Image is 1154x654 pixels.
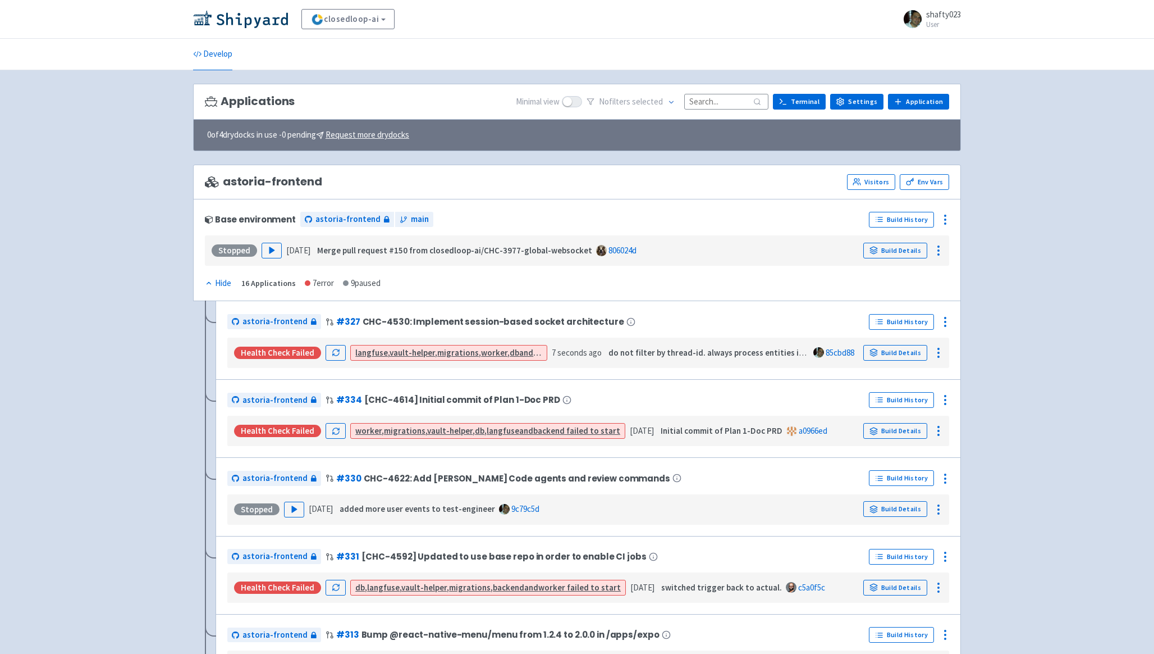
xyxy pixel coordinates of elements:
a: 9c79c5d [511,503,539,514]
span: CHC-4530: Implement session-based socket architecture [363,317,624,326]
a: Build Details [863,345,927,361]
a: 806024d [608,245,636,256]
img: Shipyard logo [193,10,288,28]
div: 9 paused [343,277,381,290]
span: astoria-frontend [242,550,308,563]
a: closedloop-ai [301,9,395,29]
span: 0 of 4 drydocks in use - 0 pending [207,129,409,142]
strong: Initial commit of Plan 1-Doc PRD [661,425,782,436]
a: Build History [869,549,934,565]
strong: db [510,347,519,358]
button: Play [262,243,282,258]
span: astoria-frontend [315,213,381,226]
div: Health check failed [234,347,321,359]
strong: vault-helper [401,582,447,593]
a: #334 [336,394,362,406]
a: Build History [869,470,934,486]
u: Request more drydocks [326,129,409,140]
strong: do not filter by thread-id. always process entities if we have the message id for it [608,347,913,358]
a: 85cbd88 [826,347,854,358]
span: main [411,213,429,226]
h3: Applications [205,95,295,108]
span: astoria-frontend [242,394,308,407]
strong: db [355,582,365,593]
small: User [926,21,961,28]
a: Terminal [773,94,826,110]
a: Settings [830,94,883,110]
a: db,langfuse,vault-helper,migrations,backendandworker failed to start [355,582,621,593]
strong: vault-helper [390,347,435,358]
strong: db [475,425,484,436]
a: astoria-frontend [227,314,321,329]
div: Base environment [205,215,296,224]
strong: switched trigger back to actual. [661,582,782,593]
a: Build Details [863,580,927,596]
strong: vault-helper [427,425,473,436]
strong: migrations [449,582,491,593]
div: Stopped [212,244,257,257]
a: Visitors [847,174,895,190]
a: Env Vars [900,174,949,190]
a: astoria-frontend [227,549,321,564]
strong: worker [355,425,382,436]
a: a0966ed [799,425,827,436]
a: #331 [336,551,359,562]
a: Build History [869,392,934,408]
strong: Merge pull request #150 from closedloop-ai/CHC-3977-global-websocket [317,245,592,256]
a: worker,migrations,vault-helper,db,langfuseandbackend failed to start [355,425,620,436]
a: Build History [869,212,934,228]
span: selected [632,96,663,107]
a: #313 [336,629,359,641]
a: astoria-frontend [227,628,321,643]
input: Search... [684,94,768,109]
a: Develop [193,39,232,70]
a: c5a0f5c [798,582,825,593]
a: langfuse,vault-helper,migrations,worker,dbandbackend failed to start [355,347,620,358]
time: 7 seconds ago [552,347,602,358]
strong: backend [493,582,524,593]
time: [DATE] [630,582,654,593]
strong: worker [538,582,565,593]
button: Hide [205,277,232,290]
a: Build Details [863,501,927,517]
span: astoria-frontend [242,315,308,328]
a: Build Details [863,243,927,258]
strong: worker [481,347,507,358]
a: #330 [336,473,361,484]
a: astoria-frontend [227,471,321,486]
strong: added more user events to test-engineer [340,503,495,514]
a: main [395,212,433,227]
a: #327 [336,316,360,328]
span: astoria-frontend [242,472,308,485]
time: [DATE] [630,425,654,436]
span: astoria-frontend [205,175,322,188]
strong: langfuse [367,582,400,593]
div: Health check failed [234,582,321,594]
span: shafty023 [926,9,961,20]
button: Play [284,502,304,517]
span: No filter s [599,96,663,108]
strong: langfuse [355,347,388,358]
div: Stopped [234,503,280,516]
a: shafty023 User [897,10,961,28]
time: [DATE] [309,503,333,514]
div: 7 error [305,277,334,290]
div: Hide [205,277,231,290]
strong: backend [533,425,565,436]
a: astoria-frontend [227,393,321,408]
span: CHC-4622: Add [PERSON_NAME] Code agents and review commands [364,474,670,483]
a: Build Details [863,423,927,439]
a: astoria-frontend [300,212,394,227]
span: astoria-frontend [242,629,308,642]
span: Minimal view [516,96,560,108]
a: Build History [869,314,934,330]
strong: migrations [437,347,479,358]
strong: migrations [384,425,425,436]
div: Health check failed [234,425,321,437]
time: [DATE] [286,245,310,256]
span: [CHC-4614] Initial commit of Plan 1-Doc PRD [364,395,560,405]
span: Bump @react-native-menu/menu from 1.2.4 to 2.0.0 in /apps/expo [361,630,660,639]
strong: langfuse [487,425,519,436]
span: [CHC-4592] Updated to use base repo in order to enable CI jobs [361,552,647,561]
div: 16 Applications [241,277,296,290]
